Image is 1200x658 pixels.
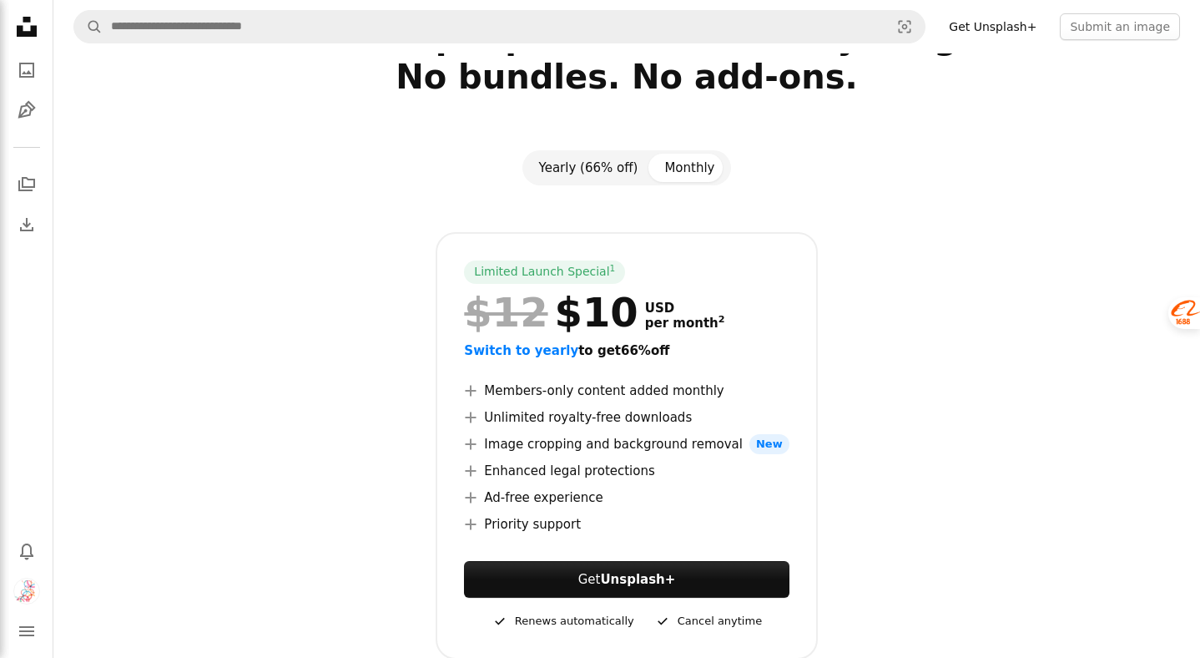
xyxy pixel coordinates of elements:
[464,291,547,334] span: $12
[74,11,103,43] button: Search Unsplash
[10,168,43,201] a: Collections
[492,611,634,631] div: Renews automatically
[464,488,789,508] li: Ad-free experience
[13,578,40,605] img: Avatar of user JA KC
[600,572,675,587] strong: Unsplash+
[1060,13,1180,40] button: Submit an image
[939,13,1046,40] a: Get Unsplash+
[718,314,725,325] sup: 2
[464,434,789,454] li: Image cropping and background removal
[651,154,728,182] button: Monthly
[86,17,1167,137] h2: One simple plan unlocks everything. No bundles. No add-ons.
[749,434,789,454] span: New
[10,534,43,568] button: Notifications
[607,264,619,281] a: 1
[10,10,43,47] a: Home — Unsplash
[464,407,789,428] li: Unlimited royalty-free downloads
[73,10,925,43] form: Find visuals sitewide
[464,561,789,598] a: GetUnsplash+
[610,263,616,273] sup: 1
[10,94,43,127] a: Illustrations
[526,154,652,182] button: Yearly (66% off)
[10,53,43,87] a: Photos
[464,514,789,534] li: Priority support
[715,316,729,331] a: 2
[464,341,669,361] button: Switch to yearlyto get66%off
[10,615,43,648] button: Menu
[464,381,789,401] li: Members-only content added monthly
[464,461,789,481] li: Enhanced legal protections
[10,208,43,241] a: Download History
[464,343,578,358] span: Switch to yearly
[885,11,925,43] button: Visual search
[645,301,725,316] span: USD
[10,574,43,608] button: Profile
[464,291,638,334] div: $10
[645,316,725,331] span: per month
[654,611,762,631] div: Cancel anytime
[464,261,625,284] div: Limited Launch Special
